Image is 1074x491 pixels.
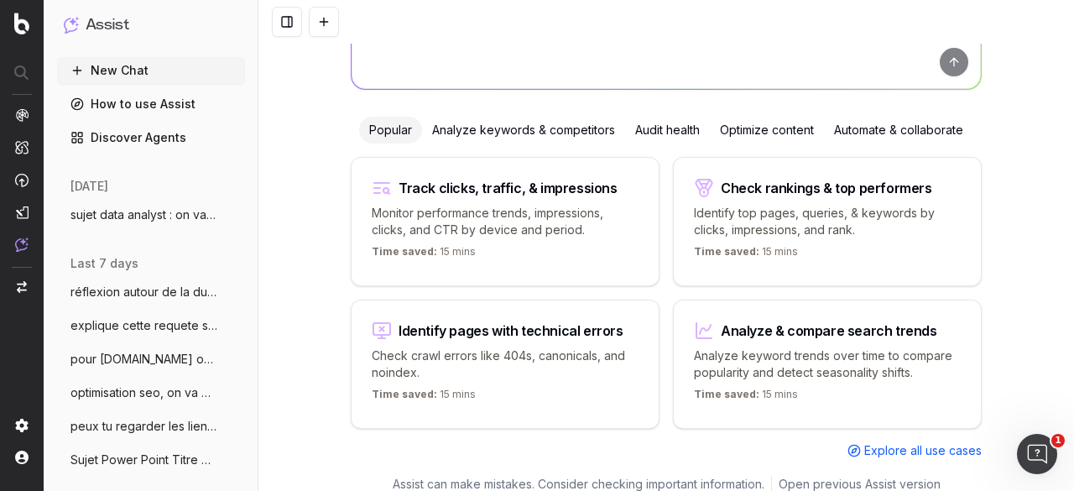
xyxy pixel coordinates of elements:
span: réflexion autour de la durée de durée de [70,284,218,300]
button: Assist [64,13,238,37]
img: Switch project [17,281,27,293]
span: sujet data analyst : on va faire un rap [70,206,218,223]
button: pour [DOMAIN_NAME] on va parler de données [57,346,245,373]
a: Discover Agents [57,124,245,151]
div: Audit health [625,117,710,144]
div: Analyze & compare search trends [721,324,937,337]
img: Studio [15,206,29,219]
a: Explore all use cases [847,442,982,459]
img: Assist [64,17,79,33]
p: Monitor performance trends, impressions, clicks, and CTR by device and period. [372,205,639,238]
img: Assist [15,238,29,252]
img: My account [15,451,29,464]
button: sujet data analyst : on va faire un rap [57,201,245,228]
h1: Assist [86,13,129,37]
img: Botify logo [14,13,29,34]
div: Automate & collaborate [824,117,973,144]
span: 1 [1051,434,1065,447]
img: Setting [15,419,29,432]
span: [DATE] [70,178,108,195]
p: 15 mins [372,388,476,408]
span: pour [DOMAIN_NAME] on va parler de données [70,351,218,368]
span: Time saved: [372,388,437,400]
span: Time saved: [372,245,437,258]
span: peux tu regarder les liens entrants, sor [70,418,218,435]
div: Optimize content [710,117,824,144]
div: Check rankings & top performers [721,181,932,195]
div: Popular [359,117,422,144]
span: Time saved: [694,245,759,258]
button: explique cette requete sql : with bloc_ [57,312,245,339]
p: 15 mins [694,388,798,408]
img: Analytics [15,108,29,122]
p: 15 mins [694,245,798,265]
p: Check crawl errors like 404s, canonicals, and noindex. [372,347,639,381]
button: réflexion autour de la durée de durée de [57,279,245,306]
div: Analyze keywords & competitors [422,117,625,144]
img: Intelligence [15,140,29,154]
a: How to use Assist [57,91,245,118]
span: Sujet Power Point Titre Discover Aide-mo [70,452,218,468]
p: Analyze keyword trends over time to compare popularity and detect seasonality shifts. [694,347,961,381]
p: Identify top pages, queries, & keywords by clicks, impressions, and rank. [694,205,961,238]
span: Time saved: [694,388,759,400]
span: explique cette requete sql : with bloc_ [70,317,218,334]
button: optimisation seo, on va mettre des métad [57,379,245,406]
iframe: Intercom live chat [1017,434,1057,474]
button: Sujet Power Point Titre Discover Aide-mo [57,447,245,473]
span: last 7 days [70,255,138,272]
button: peux tu regarder les liens entrants, sor [57,413,245,440]
div: Identify pages with technical errors [399,324,623,337]
span: optimisation seo, on va mettre des métad [70,384,218,401]
div: Track clicks, traffic, & impressions [399,181,618,195]
button: New Chat [57,57,245,84]
p: 15 mins [372,245,476,265]
span: Explore all use cases [864,442,982,459]
img: Activation [15,173,29,187]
